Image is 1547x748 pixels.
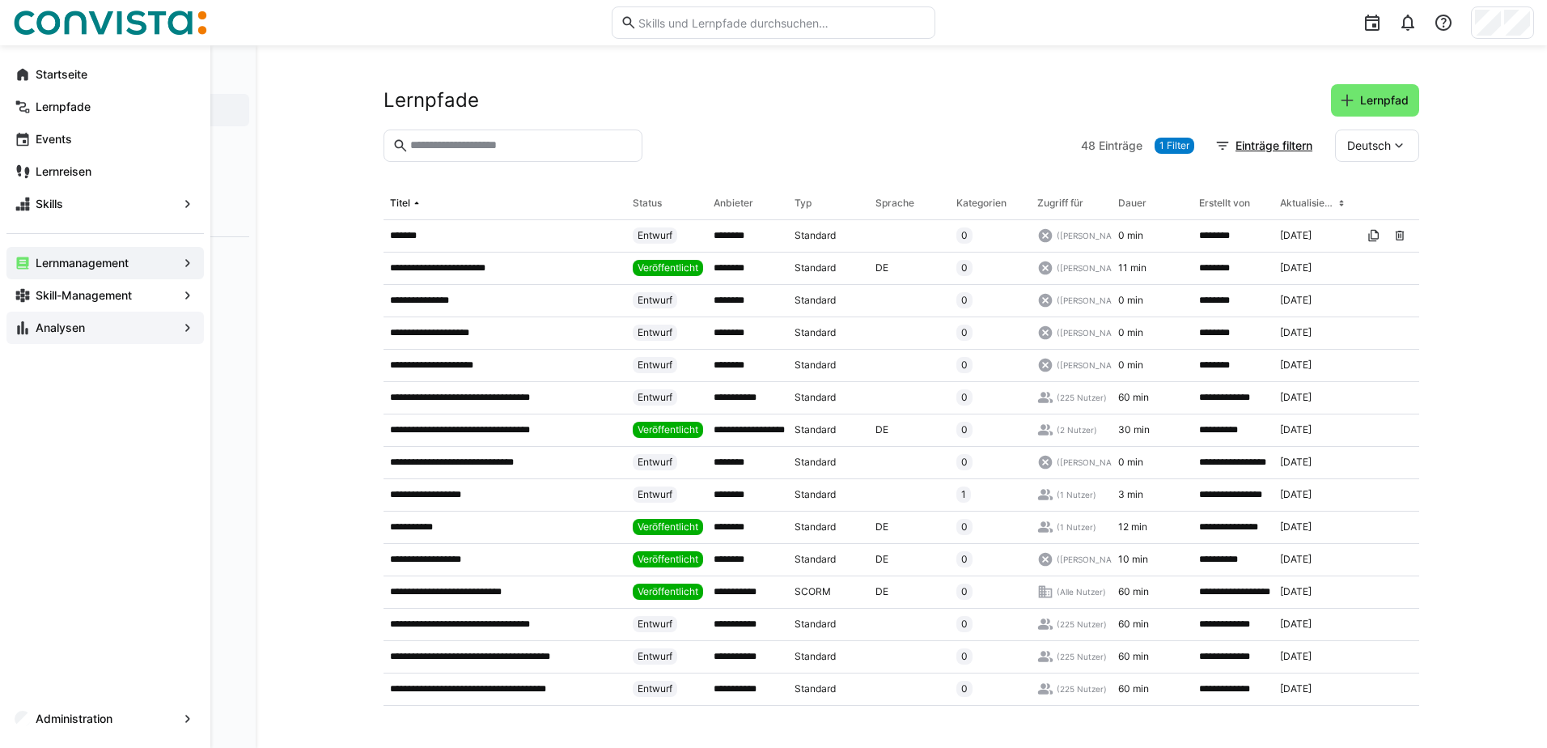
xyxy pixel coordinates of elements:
span: Veröffentlicht [638,553,698,566]
span: [DATE] [1280,488,1312,501]
span: ([PERSON_NAME]) [1057,230,1130,241]
span: Entwurf [638,359,672,372]
span: [DATE] [1280,585,1312,598]
span: Entwurf [638,456,672,469]
span: Standard [795,553,836,566]
h2: Lernpfade [384,88,479,113]
span: Entwurf [638,294,672,307]
span: [DATE] [1280,618,1312,631]
span: 0 min [1118,359,1143,372]
span: Entwurf [638,229,672,242]
span: [DATE] [1280,261,1312,274]
span: 0 [961,585,968,598]
span: DE [875,521,888,533]
span: Veröffentlicht [638,423,698,436]
span: Entwurf [638,488,672,501]
span: 60 min [1118,585,1149,598]
span: 60 min [1118,650,1149,663]
span: 0 [961,521,968,533]
button: Lernpfad [1331,84,1419,117]
span: 0 [961,229,968,242]
span: (225 Nutzer) [1057,392,1107,403]
button: Einträge filtern [1206,130,1323,162]
span: ([PERSON_NAME]) [1057,295,1130,306]
span: 60 min [1118,391,1149,404]
span: [DATE] [1280,326,1312,339]
span: 11 min [1118,261,1146,274]
span: 48 [1081,138,1096,154]
span: Entwurf [638,391,672,404]
span: 0 min [1118,294,1143,307]
span: (1 Nutzer) [1057,521,1096,533]
span: Entwurf [638,326,672,339]
span: 0 [961,682,968,695]
div: Aktualisiert am [1280,197,1335,210]
span: ([PERSON_NAME]) [1057,457,1130,468]
span: 3 min [1118,488,1143,501]
span: Standard [795,650,836,663]
div: Titel [390,197,410,210]
span: [DATE] [1280,521,1312,533]
input: Skills und Lernpfade durchsuchen… [637,15,926,30]
span: Standard [795,294,836,307]
span: [DATE] [1280,682,1312,695]
span: DE [875,423,888,436]
span: Einträge filtern [1233,138,1315,154]
div: Zugriff für [1037,197,1083,210]
span: 1 [961,488,966,501]
span: [DATE] [1280,359,1312,372]
span: Standard [795,229,836,242]
span: 0 [961,261,968,274]
span: ([PERSON_NAME]) [1057,359,1130,371]
span: Lernpfad [1358,92,1411,108]
span: Entwurf [638,618,672,631]
span: Standard [795,456,836,469]
span: [DATE] [1280,456,1312,469]
span: Standard [795,682,836,695]
span: ([PERSON_NAME]) [1057,554,1130,565]
span: 30 min [1118,423,1150,436]
span: Einträge [1099,138,1142,154]
span: Veröffentlicht [638,521,698,533]
div: Dauer [1118,197,1146,210]
span: 60 min [1118,682,1149,695]
span: (225 Nutzer) [1057,618,1107,630]
span: 0 [961,326,968,339]
span: (1 Nutzer) [1057,489,1096,500]
span: 60 min [1118,618,1149,631]
span: DE [875,261,888,274]
div: Sprache [875,197,914,210]
span: 0 min [1118,456,1143,469]
span: 0 [961,294,968,307]
span: Standard [795,261,836,274]
span: [DATE] [1280,294,1312,307]
span: (2 Nutzer) [1057,424,1097,436]
span: DE [875,585,888,598]
div: Status [633,197,662,210]
span: 0 [961,618,968,631]
span: Deutsch [1347,138,1391,154]
span: Veröffentlicht [638,261,698,274]
span: Standard [795,423,836,436]
span: 0 [961,553,968,566]
span: Standard [795,326,836,339]
span: [DATE] [1280,423,1312,436]
span: 10 min [1118,553,1148,566]
span: Entwurf [638,682,672,695]
span: 0 [961,359,968,372]
span: 0 [961,423,968,436]
span: [DATE] [1280,229,1312,242]
span: Standard [795,521,836,533]
div: Anbieter [714,197,753,210]
span: Veröffentlicht [638,585,698,598]
div: Typ [795,197,812,210]
span: [DATE] [1280,391,1312,404]
span: Entwurf [638,650,672,663]
span: (Alle Nutzer) [1057,586,1106,597]
div: Kategorien [956,197,1007,210]
span: 0 min [1118,229,1143,242]
span: 0 [961,391,968,404]
span: (225 Nutzer) [1057,683,1107,695]
span: (225 Nutzer) [1057,651,1107,662]
span: [DATE] [1280,650,1312,663]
